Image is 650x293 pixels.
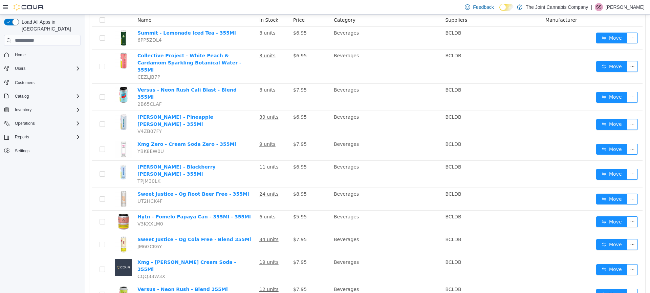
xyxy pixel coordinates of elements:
span: BCLDB [361,199,376,205]
td: Beverages [246,123,358,146]
span: Operations [15,121,35,126]
td: Beverages [246,69,358,96]
u: 12 units [175,272,194,277]
span: BCLDB [361,16,376,21]
img: Xmg Zero - Cream Soda Zero - 355Ml hero shot [30,126,47,143]
a: Customers [12,79,37,87]
span: $7.95 [209,127,222,132]
u: 24 units [175,177,194,182]
span: Inventory [12,106,81,114]
u: 39 units [175,100,194,105]
span: $6.95 [209,16,222,21]
td: Beverages [246,269,358,291]
span: Inventory [15,107,31,113]
span: SS [596,3,602,11]
span: Suppliers [361,3,383,8]
u: 8 units [175,16,191,21]
nav: Complex example [4,47,81,173]
button: icon: swapMove [512,202,543,213]
button: icon: ellipsis [542,77,553,88]
span: BCLDB [361,245,376,250]
button: icon: ellipsis [542,274,553,285]
span: 2B65CLAF [53,87,77,92]
td: Beverages [246,219,358,241]
span: 6PP5ZDL4 [53,23,77,28]
button: icon: swapMove [512,154,543,165]
span: Customers [12,78,81,86]
a: Sweet Justice - Og Cola Free - Blend 355Ml [53,222,167,228]
button: Users [1,64,83,73]
a: [PERSON_NAME] - Blackberry [PERSON_NAME] - 355Ml [53,150,131,162]
p: The Joint Cannabis Company [526,3,588,11]
button: icon: swapMove [512,77,543,88]
span: BCLDB [361,73,376,78]
button: Operations [1,119,83,128]
span: $7.95 [209,73,222,78]
button: icon: swapMove [512,18,543,29]
img: Xmg - Dr. Kush Cream Soda - 355Ml placeholder [30,244,47,261]
span: Manufacturer [461,3,493,8]
span: Settings [12,146,81,155]
button: Inventory [12,106,34,114]
button: icon: swapMove [512,224,543,235]
button: Reports [12,133,32,141]
button: icon: swapMove [512,250,543,260]
u: 34 units [175,222,194,228]
span: BCLDB [361,127,376,132]
button: Customers [1,77,83,87]
u: 19 units [175,245,194,250]
button: icon: ellipsis [542,129,553,140]
div: Sagar Sanghera [595,3,603,11]
span: $6.95 [209,100,222,105]
u: 8 units [175,73,191,78]
span: YBK8EW0U [53,134,79,139]
span: BCLDB [361,272,376,277]
img: Hytn - Pomelo Papaya Can - 355Ml - 355Ml hero shot [30,199,47,216]
span: UT2HCK4F [53,184,78,189]
span: $7.95 [209,245,222,250]
a: Hytn - Pomelo Papaya Can - 355Ml - 355Ml [53,199,166,205]
img: Sweet Justice - Og Cola Free - Blend 355Ml hero shot [30,221,47,238]
button: icon: ellipsis [542,179,553,190]
span: Reports [12,133,81,141]
button: Users [12,64,28,73]
button: icon: swapMove [512,274,543,285]
img: Versus - Neon Rush - Blend 355Ml hero shot [30,271,47,288]
span: BCLDB [361,38,376,44]
a: Xmg Zero - Cream Soda Zero - 355Ml [53,127,151,132]
span: Catalog [12,92,81,100]
span: $7.95 [209,222,222,228]
button: Home [1,50,83,60]
button: Catalog [12,92,31,100]
span: Name [53,3,67,8]
a: Settings [12,147,32,155]
button: icon: swapMove [512,46,543,57]
a: Home [12,51,28,59]
button: Settings [1,146,83,156]
span: V4ZB07FY [53,114,77,119]
a: Versus - Neon Rush - Blend 355Ml [53,272,143,277]
button: icon: swapMove [512,179,543,190]
button: icon: ellipsis [542,104,553,115]
span: $7.95 [209,272,222,277]
span: BCLDB [361,222,376,228]
button: icon: ellipsis [542,250,553,260]
p: [PERSON_NAME] [606,3,645,11]
span: CQQ33W3X [53,259,81,265]
img: Mollo - Pineapple Seltzer - 355Ml hero shot [30,99,47,116]
u: 3 units [175,38,191,44]
td: Beverages [246,173,358,196]
a: Sweet Justice - Og Root Beer Free - 355Ml [53,177,165,182]
button: icon: ellipsis [542,18,553,29]
u: 11 units [175,150,194,155]
span: Catalog [15,94,29,99]
u: 6 units [175,199,191,205]
button: icon: swapMove [512,129,543,140]
span: Category [249,3,271,8]
span: Users [15,66,25,71]
span: Users [12,64,81,73]
u: 9 units [175,127,191,132]
img: Versus - Neon Rush Cali Blast - Blend 355Ml hero shot [30,72,47,89]
td: Beverages [246,241,358,269]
